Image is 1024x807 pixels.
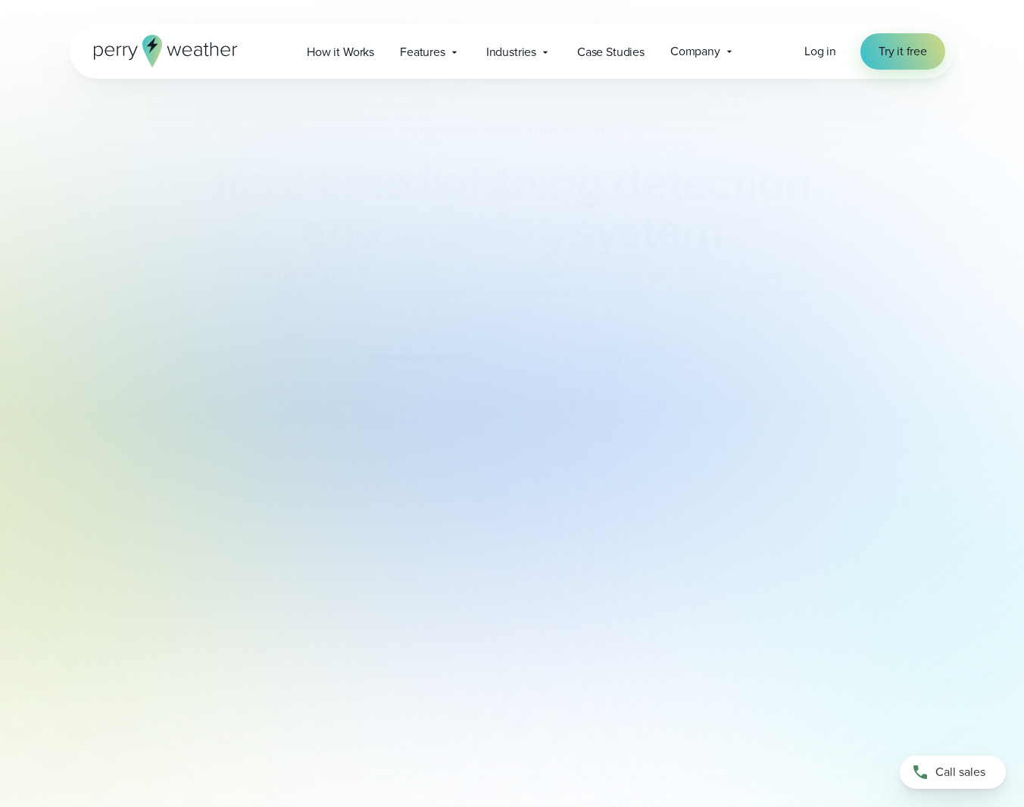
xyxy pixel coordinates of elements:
span: Call sales [935,763,985,781]
a: How it Works [294,36,387,67]
span: Company [670,42,720,61]
a: Try it free [860,33,945,70]
span: Industries [486,43,536,61]
a: Case Studies [564,36,657,67]
a: Call sales [900,756,1006,789]
span: Features [400,43,445,61]
span: Try it free [879,42,927,61]
span: Log in [804,42,836,60]
a: Log in [804,42,836,61]
span: How it Works [307,43,374,61]
span: Case Studies [577,43,645,61]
